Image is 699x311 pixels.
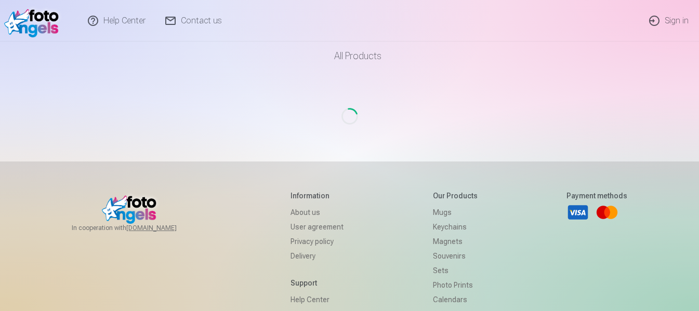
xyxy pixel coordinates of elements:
[291,220,344,234] a: User agreement
[291,191,344,201] h5: Information
[433,220,478,234] a: Keychains
[433,278,478,292] a: Photo prints
[596,201,618,224] a: Mastercard
[433,234,478,249] a: Magnets
[291,234,344,249] a: Privacy policy
[566,201,589,224] a: Visa
[72,224,202,232] span: In cooperation with
[433,249,478,263] a: Souvenirs
[126,224,202,232] a: [DOMAIN_NAME]
[4,4,64,37] img: /v1
[433,263,478,278] a: Sets
[433,191,478,201] h5: Our products
[566,191,627,201] h5: Payment methods
[291,278,344,288] h5: Support
[433,205,478,220] a: Mugs
[291,205,344,220] a: About us
[433,292,478,307] a: Calendars
[291,292,344,307] a: Help Center
[291,249,344,263] a: Delivery
[305,42,394,71] a: All products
